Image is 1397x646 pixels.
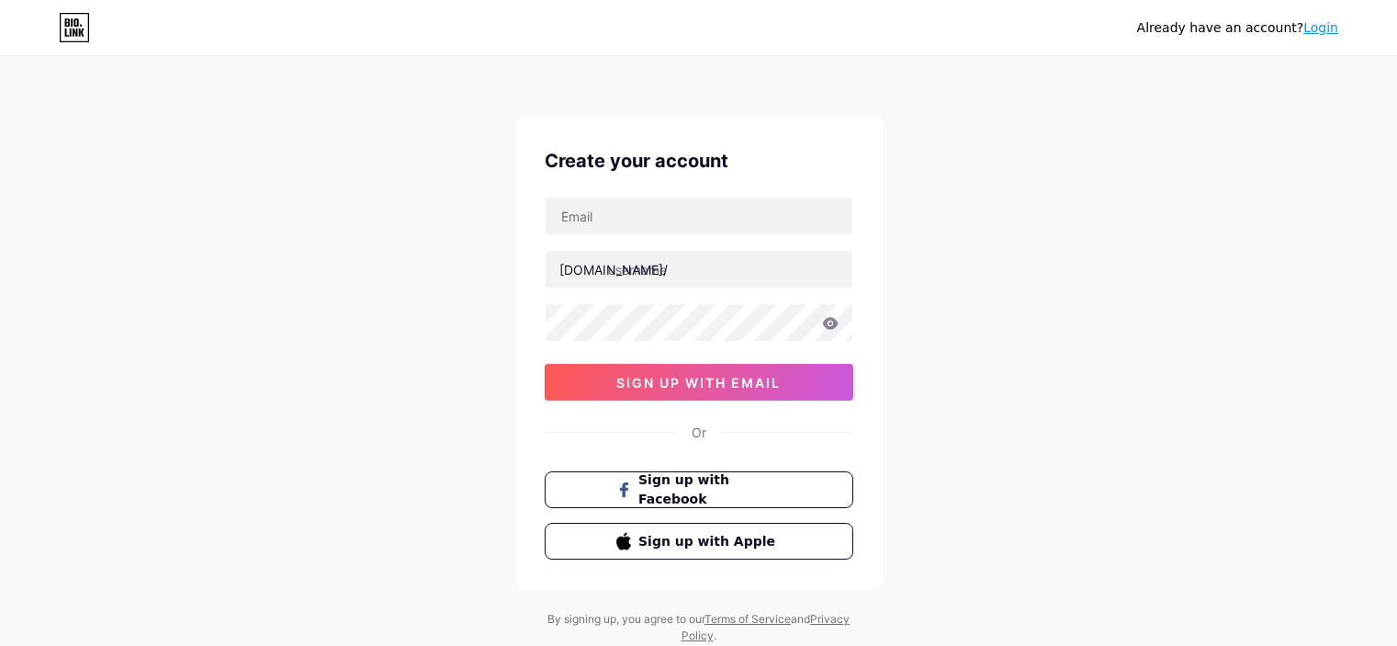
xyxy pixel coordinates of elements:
[545,523,853,560] button: Sign up with Apple
[1303,20,1338,35] a: Login
[546,198,852,234] input: Email
[546,251,852,288] input: username
[545,471,853,508] button: Sign up with Facebook
[692,423,706,442] div: Or
[616,375,781,391] span: sign up with email
[638,470,781,509] span: Sign up with Facebook
[704,612,791,626] a: Terms of Service
[1137,18,1338,38] div: Already have an account?
[545,364,853,401] button: sign up with email
[543,611,855,644] div: By signing up, you agree to our and .
[559,260,668,279] div: [DOMAIN_NAME]/
[545,147,853,175] div: Create your account
[638,532,781,551] span: Sign up with Apple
